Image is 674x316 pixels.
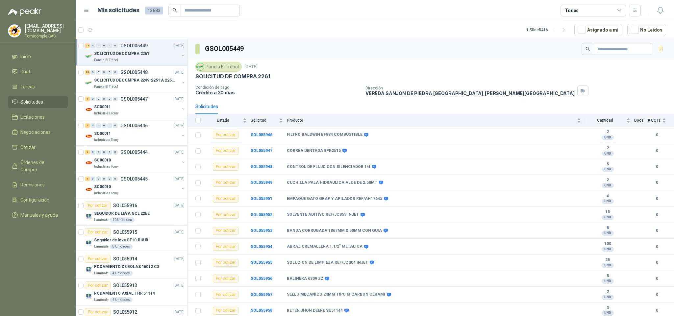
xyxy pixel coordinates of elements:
div: 4 Unidades [110,297,133,303]
div: Por cotizar [213,291,238,299]
div: 0 [107,177,112,181]
b: SOL055949 [251,180,272,185]
a: Cotizar [8,141,68,154]
div: 0 [102,43,107,48]
span: # COTs [648,118,661,123]
p: [EMAIL_ADDRESS][DOMAIN_NAME] [25,24,68,33]
b: EMPAQUE GATO GRAP Y APILADOR REF/AH17645 [287,196,382,202]
span: Manuales y ayuda [20,211,58,219]
p: Industrias Tomy [94,111,119,116]
div: 0 [96,123,101,128]
div: Solicitudes [195,103,218,110]
div: Por cotizar [213,179,238,187]
b: 0 [648,228,666,234]
b: SELLO MECANICO 24MM TIPO M CARBON CERAMI [287,292,385,297]
b: 0 [648,244,666,250]
a: Por cotizarSOL055916[DATE] Company LogoSEGUIDOR DE LEVA GCL 22EELaminate10 Unidades [76,199,187,226]
p: Dirección [365,86,575,90]
b: FILTRO BALDWIN BF884 COMBUSTIBLE [287,132,362,137]
p: Industrias Tomy [94,191,119,196]
div: 0 [96,177,101,181]
div: 53 [85,43,90,48]
span: search [172,8,177,12]
b: CONTROL DE FLUJO CON SILENCIADOR 1/4 [287,164,370,170]
b: 0 [648,180,666,186]
b: 2 [585,178,630,183]
div: UND [602,167,614,172]
a: SOL055951 [251,196,272,201]
span: Producto [287,118,576,123]
a: Manuales y ayuda [8,209,68,221]
b: SOL055955 [251,260,272,265]
p: [DATE] [173,282,185,289]
div: Por cotizar [85,202,111,209]
a: Configuración [8,194,68,206]
p: GSOL005445 [120,177,148,181]
a: SOL055948 [251,164,272,169]
a: 1 0 0 0 0 0 GSOL005445[DATE] Company LogoSC00010Industrias Tomy [85,175,186,196]
div: UND [602,135,614,140]
div: Por cotizar [213,243,238,251]
span: 13683 [145,7,163,14]
a: 1 0 0 0 0 0 GSOL005444[DATE] Company LogoSC00010Industrias Tomy [85,148,186,169]
div: 1 [85,177,90,181]
img: Company Logo [85,239,93,247]
a: SOL055952 [251,212,272,217]
div: Panela El Trébol [195,62,242,72]
div: 0 [102,150,107,155]
h1: Mis solicitudes [97,6,139,15]
a: Por cotizarSOL055915[DATE] Company LogoSeguidor de leva CF10-BUURLaminate8 Unidades [76,226,187,252]
p: Laminate [94,244,109,249]
a: Chat [8,65,68,78]
div: Por cotizar [213,307,238,315]
p: Crédito a 30 días [195,90,360,95]
a: Solicitudes [8,96,68,108]
b: SOL055957 [251,292,272,297]
div: 4 Unidades [110,271,133,276]
div: 0 [90,43,95,48]
p: SC00011 [94,131,111,137]
th: Producto [287,114,585,127]
b: SOLUCION DE LIMPIEZA REF/JCS04 INJET [287,260,368,265]
div: UND [602,183,614,188]
div: Por cotizar [213,211,238,219]
p: SC00010 [94,157,111,163]
p: [DATE] [173,309,185,315]
th: # COTs [648,114,674,127]
th: Cantidad [585,114,634,127]
div: 0 [96,150,101,155]
p: Laminate [94,217,109,223]
div: UND [602,199,614,204]
p: Tornicomple SAS [25,34,68,38]
p: Laminate [94,271,109,276]
p: [DATE] [173,43,185,49]
b: SOL055946 [251,133,272,137]
img: Company Logo [85,106,93,113]
p: SOL055914 [113,256,137,261]
div: 0 [107,123,112,128]
img: Company Logo [85,185,93,193]
p: GSOL005449 [120,43,148,48]
div: 0 [113,150,118,155]
div: 23 [85,70,90,75]
b: SOL055958 [251,308,272,313]
p: SOL055915 [113,230,137,234]
p: [DATE] [173,69,185,76]
h3: GSOL005449 [205,44,245,54]
b: 0 [648,212,666,218]
span: Configuración [20,196,49,204]
b: BALINERA 6309 ZZ [287,276,323,281]
b: 3 [585,305,630,311]
img: Company Logo [85,292,93,300]
div: Por cotizar [85,281,111,289]
b: CUCHILLA PALA HIDRAULICA ALCE DE 2.50MT [287,180,377,185]
b: SOL055954 [251,244,272,249]
span: Remisiones [20,181,45,188]
div: 0 [90,177,95,181]
b: 5 [585,162,630,167]
a: Negociaciones [8,126,68,138]
b: 25 [585,257,630,263]
b: 5 [585,274,630,279]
